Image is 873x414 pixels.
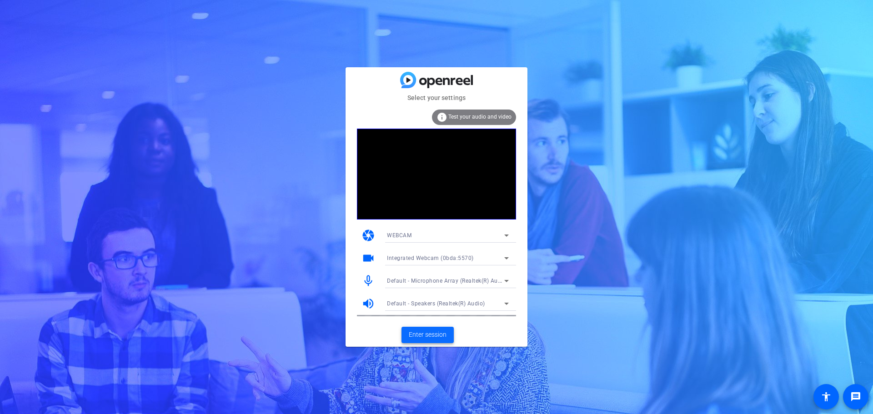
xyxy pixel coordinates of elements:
mat-icon: mic_none [361,274,375,288]
mat-icon: volume_up [361,297,375,310]
span: WEBCAM [387,232,411,239]
mat-icon: info [436,112,447,123]
span: Default - Speakers (Realtek(R) Audio) [387,300,485,307]
span: Test your audio and video [448,114,512,120]
button: Enter session [401,327,454,343]
mat-icon: camera [361,229,375,242]
mat-icon: videocam [361,251,375,265]
img: blue-gradient.svg [400,72,473,88]
span: Integrated Webcam (0bda:5570) [387,255,474,261]
span: Enter session [409,330,447,339]
mat-icon: message [850,391,861,402]
mat-icon: accessibility [821,391,832,402]
mat-card-subtitle: Select your settings [346,93,527,103]
span: Default - Microphone Array (Realtek(R) Audio) [387,277,508,284]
